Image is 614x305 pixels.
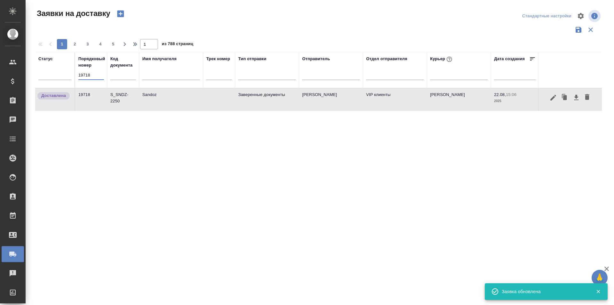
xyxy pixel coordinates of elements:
div: Отдел отправителя [366,56,407,62]
button: Редактировать [548,92,559,104]
button: 4 [95,39,106,49]
td: [PERSON_NAME] [299,88,363,111]
button: 2 [70,39,80,49]
div: Статус [38,56,53,62]
span: 4 [95,41,106,47]
span: Заявки на доставку [35,8,110,19]
button: Скачать [571,92,582,104]
span: 5 [108,41,118,47]
td: Заверенные документы [235,88,299,111]
div: Трек номер [206,56,230,62]
div: Отправитель [302,56,330,62]
button: При выборе курьера статус заявки автоматически поменяется на «Принята» [445,55,453,63]
p: 22.08, [494,92,506,97]
div: Документы доставлены, фактическая дата доставки проставиться автоматически [37,92,71,100]
div: Порядковый номер [78,56,105,68]
div: Код документа [110,56,136,68]
span: из 788 страниц [162,40,193,49]
p: 15:06 [506,92,516,97]
td: [PERSON_NAME] [427,88,491,111]
button: Удалить [582,92,593,104]
span: 2 [70,41,80,47]
div: Заявка обновлена [502,288,586,295]
div: Дата создания [494,56,525,62]
div: Имя получателя [142,56,177,62]
span: 3 [83,41,93,47]
span: Посмотреть информацию [588,10,602,22]
span: 🙏 [594,271,605,285]
div: split button [521,11,573,21]
button: 3 [83,39,93,49]
button: Сохранить фильтры [572,24,585,36]
td: 19718 [75,88,107,111]
td: VIP клиенты [363,88,427,111]
button: 5 [108,39,118,49]
div: Курьер [430,55,453,63]
button: Сбросить фильтры [585,24,597,36]
span: Настроить таблицу [573,8,588,24]
p: Доставлена [41,92,66,99]
td: Sandoz [139,88,203,111]
td: S_SNDZ-2250 [107,88,139,111]
p: 2025 [494,98,536,104]
button: Создать [113,8,128,19]
button: 🙏 [592,270,608,286]
button: Закрыть [592,289,605,294]
div: Тип отправки [238,56,266,62]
